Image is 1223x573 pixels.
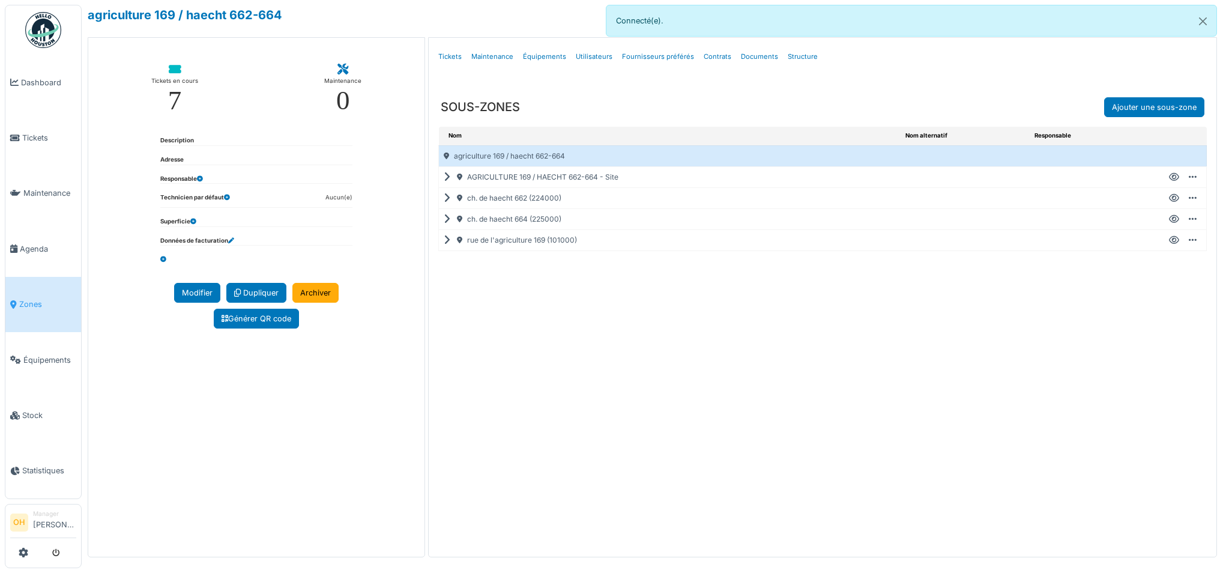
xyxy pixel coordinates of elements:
[25,12,61,48] img: Badge_color-CXgf-gQk.svg
[168,87,182,114] div: 7
[606,5,1218,37] div: Connecté(e).
[33,509,76,535] li: [PERSON_NAME]
[19,299,76,310] span: Zones
[901,127,1030,145] th: Nom alternatif
[21,77,76,88] span: Dashboard
[1169,235,1179,246] div: Voir
[5,110,81,165] a: Tickets
[5,55,81,110] a: Dashboard
[160,136,194,145] dt: Description
[151,75,198,87] div: Tickets en cours
[214,309,299,329] a: Générer QR code
[5,443,81,499] a: Statistiques
[160,237,234,246] dt: Données de facturation
[518,43,571,71] a: Équipements
[439,127,901,145] th: Nom
[617,43,699,71] a: Fournisseurs préférés
[5,332,81,387] a: Équipements
[292,283,339,303] a: Archiver
[441,100,520,114] h3: SOUS-ZONES
[736,43,783,71] a: Documents
[33,509,76,518] div: Manager
[1189,5,1216,37] button: Close
[439,167,901,187] div: AGRICULTURE 169 / HAECHT 662-664 - Site
[467,43,518,71] a: Maintenance
[336,87,350,114] div: 0
[160,175,203,184] dt: Responsable
[10,509,76,538] a: OH Manager[PERSON_NAME]
[142,55,208,124] a: Tickets en cours 7
[324,75,361,87] div: Maintenance
[5,221,81,276] a: Agenda
[20,243,76,255] span: Agenda
[325,193,352,202] dd: Aucun(e)
[23,354,76,366] span: Équipements
[10,514,28,532] li: OH
[315,55,371,124] a: Maintenance 0
[22,410,76,421] span: Stock
[1169,172,1179,183] div: Voir
[783,43,823,71] a: Structure
[571,43,617,71] a: Utilisateurs
[22,465,76,476] span: Statistiques
[23,187,76,199] span: Maintenance
[1169,193,1179,204] div: Voir
[1030,127,1156,145] th: Responsable
[1169,214,1179,225] div: Voir
[5,387,81,443] a: Stock
[226,283,286,303] a: Dupliquer
[174,283,220,303] a: Modifier
[439,188,901,208] div: ch. de haecht 662 (224000)
[433,43,467,71] a: Tickets
[22,132,76,144] span: Tickets
[160,217,196,226] dt: Superficie
[1104,97,1204,117] a: Ajouter une sous-zone
[160,193,230,207] dt: Technicien par défaut
[699,43,736,71] a: Contrats
[439,230,901,250] div: rue de l'agriculture 169 (101000)
[5,166,81,221] a: Maintenance
[5,277,81,332] a: Zones
[439,209,901,229] div: ch. de haecht 664 (225000)
[160,156,184,165] dt: Adresse
[88,8,282,22] a: agriculture 169 / haecht 662-664
[439,146,901,166] div: agriculture 169 / haecht 662-664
